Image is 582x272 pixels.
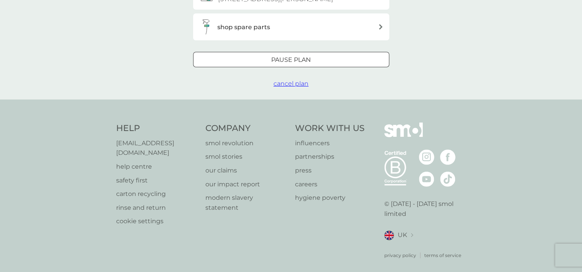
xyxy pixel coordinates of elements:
[384,231,394,240] img: UK flag
[295,138,365,148] a: influencers
[116,216,198,226] a: cookie settings
[440,171,455,187] img: visit the smol Tiktok page
[419,171,434,187] img: visit the smol Youtube page
[116,189,198,199] a: carton recycling
[193,52,389,67] button: Pause plan
[424,252,461,259] a: terms of service
[295,152,365,162] a: partnerships
[419,149,434,165] img: visit the smol Instagram page
[116,123,198,134] h4: Help
[116,162,198,172] a: help centre
[205,193,287,212] a: modern slavery statement
[193,13,389,40] button: shop spare parts
[384,252,416,259] a: privacy policy
[116,176,198,186] a: safety first
[271,55,311,65] p: Pause plan
[295,193,365,203] a: hygiene poverty
[116,138,198,158] a: [EMAIL_ADDRESS][DOMAIN_NAME]
[295,179,365,189] a: careers
[384,123,423,149] img: smol
[398,230,407,240] span: UK
[205,179,287,189] a: our impact report
[440,149,455,165] img: visit the smol Facebook page
[384,199,466,219] p: © [DATE] - [DATE] smol limited
[205,166,287,176] a: our claims
[273,79,309,89] button: cancel plan
[295,123,365,134] h4: Work With Us
[205,123,287,134] h4: Company
[217,22,270,32] h3: shop spare parts
[205,138,287,148] a: smol revolution
[411,233,413,237] img: select a new location
[295,166,365,176] a: press
[273,80,309,87] span: cancel plan
[116,203,198,213] a: rinse and return
[205,152,287,162] a: smol stories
